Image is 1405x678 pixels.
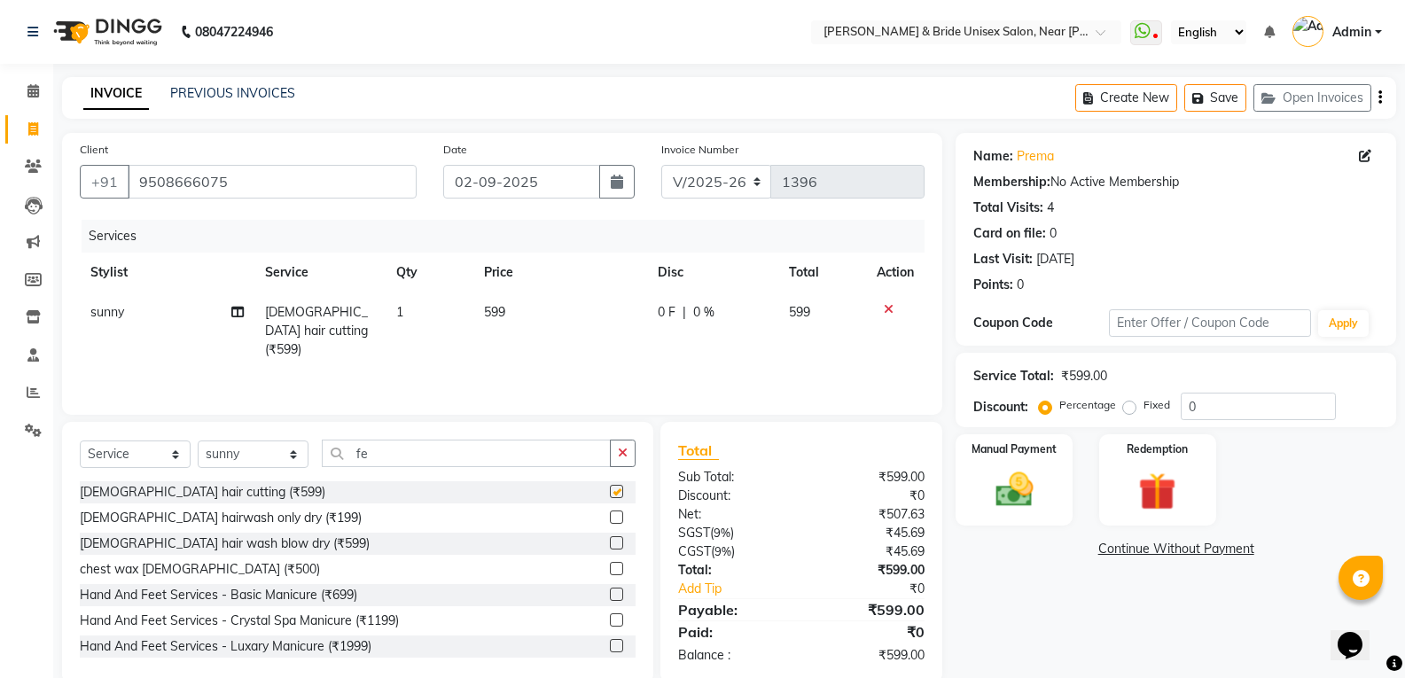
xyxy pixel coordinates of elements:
div: No Active Membership [973,173,1378,191]
div: Discount: [665,487,801,505]
span: | [683,303,686,322]
span: Total [678,441,719,460]
div: Points: [973,276,1013,294]
div: ₹599.00 [801,468,938,487]
label: Invoice Number [661,142,738,158]
div: Coupon Code [973,314,1108,332]
span: 599 [789,304,810,320]
span: 1 [396,304,403,320]
div: Hand And Feet Services - Luxary Manicure (₹1999) [80,637,371,656]
span: Admin [1332,23,1371,42]
div: [DEMOGRAPHIC_DATA] hair cutting (₹599) [80,483,325,502]
div: Hand And Feet Services - Crystal Spa Manicure (₹1199) [80,612,399,630]
div: Net: [665,505,801,524]
img: _cash.svg [984,468,1045,511]
div: Total: [665,561,801,580]
th: Price [473,253,648,292]
div: ₹599.00 [1061,367,1107,386]
label: Date [443,142,467,158]
div: Services [82,220,938,253]
span: 0 F [658,303,675,322]
button: Create New [1075,84,1177,112]
b: 08047224946 [195,7,273,57]
div: ( ) [665,524,801,542]
label: Client [80,142,108,158]
th: Qty [386,253,473,292]
div: Total Visits: [973,199,1043,217]
button: Save [1184,84,1246,112]
div: Hand And Feet Services - Basic Manicure (₹699) [80,586,357,604]
div: ₹45.69 [801,524,938,542]
span: 9% [714,544,731,558]
button: Open Invoices [1253,84,1371,112]
th: Service [254,253,386,292]
span: 0 % [693,303,714,322]
div: Discount: [973,398,1028,417]
div: Balance : [665,646,801,665]
a: Add Tip [665,580,824,598]
div: ₹599.00 [801,599,938,620]
div: Card on file: [973,224,1046,243]
a: PREVIOUS INVOICES [170,85,295,101]
a: Continue Without Payment [959,540,1393,558]
label: Manual Payment [972,441,1057,457]
input: Search by Name/Mobile/Email/Code [128,165,417,199]
img: _gift.svg [1127,468,1188,515]
input: Search or Scan [322,440,611,467]
div: 0 [1050,224,1057,243]
th: Disc [647,253,778,292]
div: 4 [1047,199,1054,217]
div: Paid: [665,621,801,643]
div: ₹599.00 [801,561,938,580]
span: 599 [484,304,505,320]
div: Sub Total: [665,468,801,487]
span: CGST [678,543,711,559]
a: Prema [1017,147,1054,166]
div: chest wax [DEMOGRAPHIC_DATA] (₹500) [80,560,320,579]
img: Admin [1292,16,1323,47]
div: ₹0 [824,580,938,598]
th: Total [778,253,866,292]
div: Name: [973,147,1013,166]
div: ₹0 [801,621,938,643]
th: Stylist [80,253,254,292]
div: Last Visit: [973,250,1033,269]
iframe: chat widget [1331,607,1387,660]
a: INVOICE [83,78,149,110]
div: ( ) [665,542,801,561]
div: ₹599.00 [801,646,938,665]
div: Payable: [665,599,801,620]
button: +91 [80,165,129,199]
span: 9% [714,526,730,540]
label: Redemption [1127,441,1188,457]
div: ₹507.63 [801,505,938,524]
div: [DATE] [1036,250,1074,269]
img: logo [45,7,167,57]
th: Action [866,253,925,292]
div: [DEMOGRAPHIC_DATA] hairwash only dry (₹199) [80,509,362,527]
span: SGST [678,525,710,541]
label: Percentage [1059,397,1116,413]
div: ₹0 [801,487,938,505]
input: Enter Offer / Coupon Code [1109,309,1311,337]
div: 0 [1017,276,1024,294]
span: sunny [90,304,124,320]
div: Service Total: [973,367,1054,386]
div: [DEMOGRAPHIC_DATA] hair wash blow dry (₹599) [80,534,370,553]
div: Membership: [973,173,1050,191]
label: Fixed [1144,397,1170,413]
button: Apply [1318,310,1369,337]
span: [DEMOGRAPHIC_DATA] hair cutting (₹599) [265,304,368,357]
div: ₹45.69 [801,542,938,561]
